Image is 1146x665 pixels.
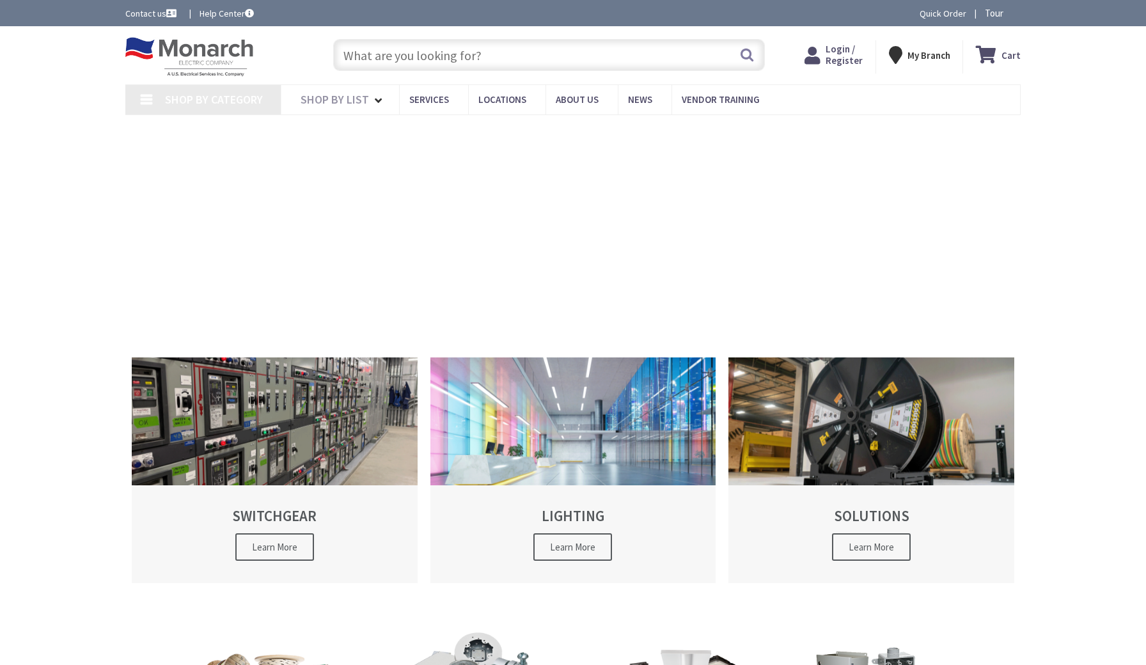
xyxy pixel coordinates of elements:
a: Quick Order [920,7,966,20]
input: What are you looking for? [333,39,765,71]
span: Locations [478,93,526,106]
span: Shop By Category [165,92,263,107]
h2: LIGHTING [453,508,694,524]
span: Vendor Training [682,93,760,106]
h2: SWITCHGEAR [154,508,395,524]
span: Learn More [235,533,314,561]
span: About Us [556,93,599,106]
a: Contact us [125,7,179,20]
img: Monarch Electric Company [125,37,253,77]
div: My Branch [889,43,950,66]
h2: SOLUTIONS [751,508,992,524]
a: Cart [976,43,1021,66]
span: Tour [985,7,1017,19]
span: Login / Register [826,43,863,66]
a: LIGHTING Learn More [430,357,716,583]
span: Shop By List [301,92,369,107]
span: Services [409,93,449,106]
a: Help Center [200,7,254,20]
a: SWITCHGEAR Learn More [132,357,418,583]
span: Learn More [533,533,612,561]
a: SOLUTIONS Learn More [728,357,1014,583]
strong: Cart [1001,43,1021,66]
span: Learn More [832,533,911,561]
span: News [628,93,652,106]
a: Login / Register [805,43,863,66]
strong: My Branch [907,49,950,61]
